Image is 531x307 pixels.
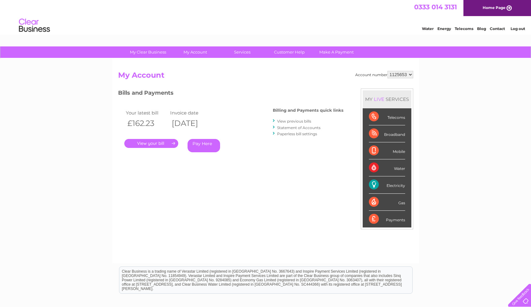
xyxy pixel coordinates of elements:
img: logo.png [19,16,50,35]
h4: Billing and Payments quick links [273,108,343,113]
div: Clear Business is a trading name of Verastar Limited (registered in [GEOGRAPHIC_DATA] No. 3667643... [119,3,412,30]
a: My Clear Business [122,46,174,58]
a: 0333 014 3131 [414,3,457,11]
div: LIVE [373,96,386,102]
a: Services [217,46,268,58]
td: Invoice date [169,109,213,117]
th: £162.23 [124,117,169,130]
a: Log out [511,26,525,31]
div: Account number [355,71,413,78]
a: Energy [437,26,451,31]
a: Statement of Accounts [277,125,321,130]
a: Customer Help [264,46,315,58]
div: MY SERVICES [363,90,411,108]
h3: Bills and Payments [118,89,343,99]
a: Water [422,26,434,31]
div: Electricity [369,176,405,193]
a: Paperless bill settings [277,132,317,136]
a: Blog [477,26,486,31]
th: [DATE] [169,117,213,130]
td: Your latest bill [124,109,169,117]
a: Make A Payment [311,46,362,58]
div: Telecoms [369,108,405,125]
h2: My Account [118,71,413,83]
div: Payments [369,211,405,227]
div: Water [369,159,405,176]
div: Mobile [369,142,405,159]
div: Broadband [369,125,405,142]
a: My Account [170,46,221,58]
a: Pay Here [188,139,220,152]
a: . [124,139,178,148]
a: Contact [490,26,505,31]
div: Gas [369,194,405,211]
a: Telecoms [455,26,473,31]
a: View previous bills [277,119,311,123]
